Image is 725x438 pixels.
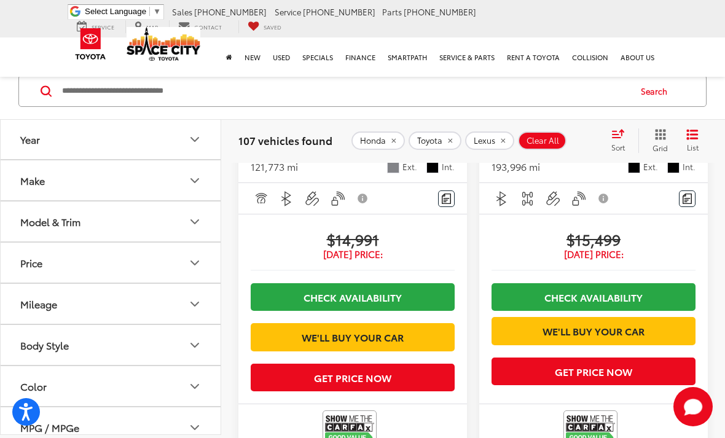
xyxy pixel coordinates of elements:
a: Rent a Toyota [501,37,566,77]
button: Select sort value [605,128,638,153]
button: View Disclaimer [353,186,374,211]
div: Model & Trim [20,216,80,227]
a: Service & Parts [433,37,501,77]
a: We'll Buy Your Car [251,323,455,351]
span: Celestial Silver [387,161,399,173]
button: PricePrice [1,243,222,283]
span: Service [275,6,301,17]
div: Year [187,131,202,146]
button: MakeMake [1,160,222,200]
span: Select Language [85,7,146,16]
div: Make [187,173,202,187]
a: Used [267,37,296,77]
span: ​ [149,7,150,16]
button: remove Honda [351,131,405,150]
div: MPG / MPGe [20,421,79,433]
button: remove Toyota [409,131,461,150]
span: Saved [264,23,281,31]
svg: Start Chat [673,387,713,426]
span: Sort [611,142,625,152]
a: Service [68,20,123,33]
span: [DATE] Price: [251,248,455,260]
span: Clear All [527,136,559,146]
a: Check Availability [251,283,455,311]
button: View Disclaimer [594,186,614,211]
button: Grid View [638,128,677,153]
button: MileageMileage [1,284,222,324]
a: Check Availability [492,283,696,311]
div: Price [187,255,202,270]
div: MPG / MPGe [187,420,202,434]
a: Map [125,20,167,33]
div: Price [20,257,42,268]
a: Collision [566,37,614,77]
div: Color [187,378,202,393]
div: Mileage [187,296,202,311]
span: [DATE] Price: [492,248,696,260]
img: Bluetooth® [279,191,294,206]
span: Ext. [643,161,658,173]
span: $14,991 [251,230,455,248]
span: [PHONE_NUMBER] [303,6,375,17]
div: Body Style [20,339,69,351]
span: Int. [442,161,455,173]
div: Make [20,174,45,186]
button: remove Lexus [465,131,514,150]
img: Comments [442,194,452,204]
span: Honda [360,136,386,146]
span: [PHONE_NUMBER] [404,6,476,17]
button: Body StyleBody Style [1,325,222,365]
button: Comments [679,190,696,207]
div: 193,996 mi [492,160,540,174]
span: Map [146,23,158,31]
a: Contact [169,20,231,33]
div: Mileage [20,298,57,310]
a: Finance [339,37,382,77]
div: Year [20,133,40,145]
span: $15,499 [492,230,696,248]
div: Body Style [187,337,202,352]
img: Comments [683,194,692,204]
a: Home [220,37,238,77]
img: Aux Input [305,191,320,206]
span: Toyota [417,136,442,146]
a: We'll Buy Your Car [492,317,696,345]
span: Lexus [474,136,495,146]
a: SmartPath [382,37,433,77]
a: Specials [296,37,339,77]
span: Black [426,161,439,173]
a: About Us [614,37,660,77]
div: Model & Trim [187,214,202,229]
img: Toyota [68,24,114,64]
a: New [238,37,267,77]
span: Graphite [667,161,680,173]
button: List View [677,128,708,153]
img: Keyless Entry [571,191,586,206]
a: My Saved Vehicles [238,20,291,33]
span: Contact [194,23,222,31]
img: Keyless Entry [330,191,345,206]
span: Black [628,161,640,173]
div: 121,773 mi [251,160,298,174]
span: [PHONE_NUMBER] [194,6,267,17]
button: ColorColor [1,366,222,406]
span: Parts [382,6,402,17]
button: Model & TrimModel & Trim [1,201,222,241]
button: Toggle Chat Window [673,387,713,426]
a: Select Language​ [85,7,161,16]
button: Clear All [518,131,566,150]
span: Sales [172,6,192,17]
span: Ext. [402,161,417,173]
img: Aux Input [546,191,561,206]
img: Space City Toyota [127,27,200,61]
input: Search by Make, Model, or Keyword [61,76,629,106]
img: Adaptive Cruise Control [253,191,268,206]
span: Grid [652,143,668,153]
button: Search [629,76,685,106]
span: Int. [683,161,696,173]
button: YearYear [1,119,222,159]
img: 4WD/AWD [520,191,535,206]
div: Color [20,380,47,392]
span: Service [92,23,114,31]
